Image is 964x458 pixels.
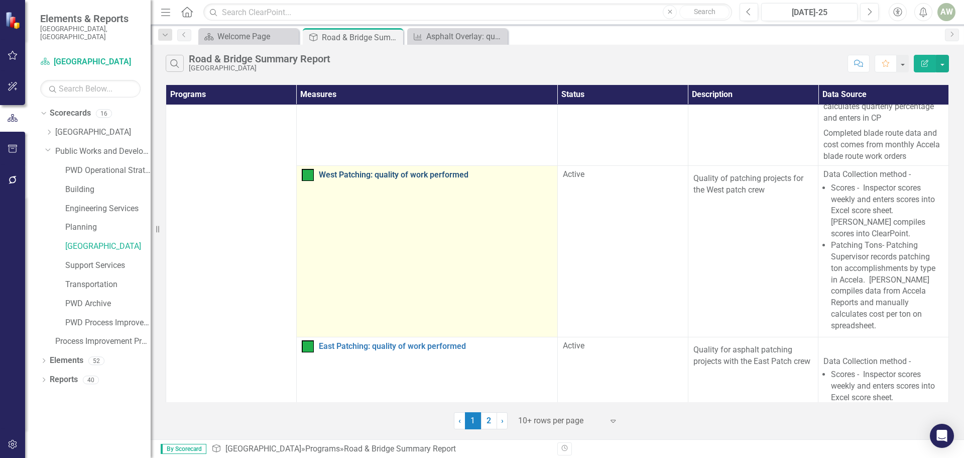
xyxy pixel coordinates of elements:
a: [GEOGRAPHIC_DATA] [65,241,151,252]
a: 2 [481,412,497,429]
span: 1 [465,412,481,429]
a: Reports [50,374,78,386]
div: Open Intercom Messenger [930,424,954,448]
em: . [892,206,894,215]
a: PWD Archive [65,298,151,310]
p: Data Collection method - [823,354,943,368]
a: [GEOGRAPHIC_DATA] [225,444,301,453]
a: Elements [50,355,83,367]
p: Data Collection method - [823,169,943,180]
td: Double-Click to Edit Right Click for Context Menu [296,165,557,337]
a: Public Works and Development [55,146,151,157]
button: [DATE]-25 [761,3,858,21]
p: Quality for asphalt patching projects with the East Patch crew [693,342,813,370]
img: ClearPoint Strategy [5,12,23,29]
p: Completed blade route data and cost comes from monthly Accela blade route work orders [823,126,943,162]
button: Search [679,5,730,19]
a: Process Improvement Program [55,336,151,347]
a: [GEOGRAPHIC_DATA] [40,56,141,68]
a: PWD Operational Strategy [65,165,151,176]
div: [DATE]-25 [765,7,854,19]
a: Programs [305,444,340,453]
input: Search Below... [40,80,141,98]
a: Welcome Page [201,30,296,43]
p: Active [563,169,683,180]
a: Building [65,184,151,196]
a: Support Services [65,260,151,271]
span: By Scorecard [161,444,206,454]
div: Asphalt Overlay: quality of work performed [426,30,505,43]
p: Quality of patching projects for the West patch crew [693,171,813,196]
div: 16 [96,109,112,118]
a: Engineering Services [65,203,151,215]
td: Double-Click to Edit [688,48,818,166]
a: Asphalt Overlay: quality of work performed [410,30,505,43]
a: Scorecards [50,108,91,119]
span: Elements & Reports [40,13,141,25]
div: 52 [88,356,104,365]
div: Road & Bridge Summary Report [322,31,401,44]
input: Search ClearPoint... [203,4,732,21]
a: PWD Process Improvements [65,317,151,329]
p: Quality scores - [PERSON_NAME] calculates quarterly percentage and enters in CP [823,87,943,126]
a: East Patching: quality of work performed [319,342,552,351]
a: West Patching: quality of work performed [319,170,552,179]
li: Scores - Inspector scores weekly and enters scores into Excel score sheet [PERSON_NAME] compiles ... [831,182,943,240]
div: Road & Bridge Summary Report [189,53,330,64]
span: › [501,416,504,425]
img: On Target [302,169,314,181]
small: [GEOGRAPHIC_DATA], [GEOGRAPHIC_DATA] [40,25,141,41]
div: 40 [83,376,99,384]
p: Active [563,340,683,352]
li: Scores - Inspector scores weekly and enters scores into Excel score sheet [PERSON_NAME] compiles ... [831,369,943,426]
td: Double-Click to Edit [557,165,688,337]
a: Planning [65,222,151,233]
em: . [892,393,894,402]
span: Search [694,8,715,16]
div: Road & Bridge Summary Report [344,444,456,453]
div: Welcome Page [217,30,296,43]
button: AW [937,3,955,21]
a: [GEOGRAPHIC_DATA] [55,127,151,138]
a: Transportation [65,279,151,291]
img: On Target [302,340,314,352]
td: Double-Click to Edit [688,165,818,337]
li: Patching Tons- Patching Supervisor records patching ton accomplishments by type in Accela. [PERSO... [831,240,943,332]
td: Double-Click to Edit [557,48,688,166]
span: ‹ [458,416,461,425]
td: Double-Click to Edit [818,165,949,337]
div: » » [211,443,550,455]
td: Double-Click to Edit [818,48,949,166]
td: Double-Click to Edit Right Click for Context Menu [296,48,557,166]
div: [GEOGRAPHIC_DATA] [189,64,330,72]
